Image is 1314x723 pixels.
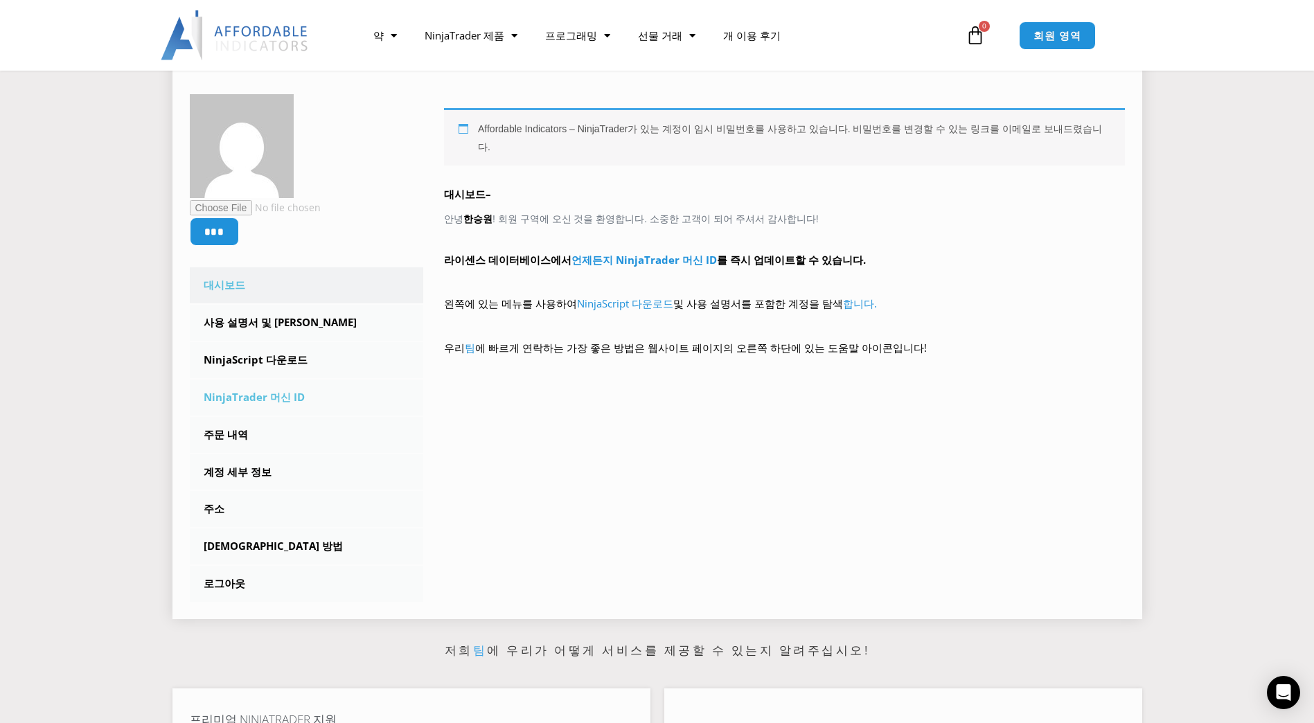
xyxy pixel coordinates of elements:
font: NinjaTrader 제품 [425,28,504,42]
font: 왼쪽에 있는 메뉴를 사용하여 및 사용 설명서를 포함한 계정을 탐색 [444,296,877,310]
p: 저희 에 우리가 어떻게 서비스를 제공할 수 있는지 알려주십시오! [172,640,1142,662]
a: 계정 세부 정보 [190,454,424,490]
nav: 메뉴 [359,19,962,51]
a: [DEMOGRAPHIC_DATA] 방법 [190,528,424,564]
a: 팀 [473,643,488,657]
a: 언제든지 NinjaTrader 머신 ID [571,253,717,267]
img: 1ba90e9fa53fd0397b1bfccdbd18c0bbece29c5906af7b2e563ad9906ef7c96a [190,94,294,198]
a: 팀 [465,341,475,355]
a: 약 [359,19,411,51]
a: 대시보드 [190,267,424,303]
font: 프로그래밍 [545,28,597,42]
img: LogoAI | Affordable Indicators – NinjaTrader [161,10,310,60]
a: NinjaTrader 머신 ID [190,380,424,416]
div: Affordable Indicators – NinjaTrader가 있는 계정이 임시 비밀번호를 사용하고 있습니다. 비밀번호를 변경할 수 있는 링크를 이메일로 보내드렸습니다. [444,108,1125,166]
font: 선물 거래 [638,28,682,42]
font: 안녕 ! 회원 구역에 오신 것을 환영합니다. 소중한 고객이 되어 주셔서 감사합니다! [444,213,819,224]
a: 회원 영역 [1019,21,1096,50]
font: 약 [373,28,384,42]
a: 선물 거래 [624,19,709,51]
span: 0 [979,21,990,32]
a: 프로그래밍 [531,19,624,51]
a: 로그아웃 [190,566,424,602]
span: 회원 영역 [1033,30,1081,41]
a: 개 이용 후기 [709,19,794,51]
a: NinjaTrader 제품 [411,19,531,51]
strong: 한승원 [463,213,492,224]
nav: 계정 페이지 [190,267,424,602]
font: 우리 에 빠르게 연락하는 가장 좋은 방법은 웹사이트 페이지의 오른쪽 하단에 있는 도움말 아이콘입니다! [444,341,927,355]
a: NinjaScript 다운로드 [190,342,424,378]
a: 주문 내역 [190,417,424,453]
div: 인터콤 메신저 열기 [1267,676,1300,709]
strong: 라이센스 데이터베이스에서 를 즉시 업데이트할 수 있습니다. [444,253,866,267]
a: 0 [945,15,1006,55]
b: 대시보드– [444,187,491,201]
a: 합니다. [843,296,877,310]
a: 주소 [190,491,424,527]
a: NinjaScript 다운로드 [577,296,673,310]
a: 사용 설명서 및 [PERSON_NAME] [190,305,424,341]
